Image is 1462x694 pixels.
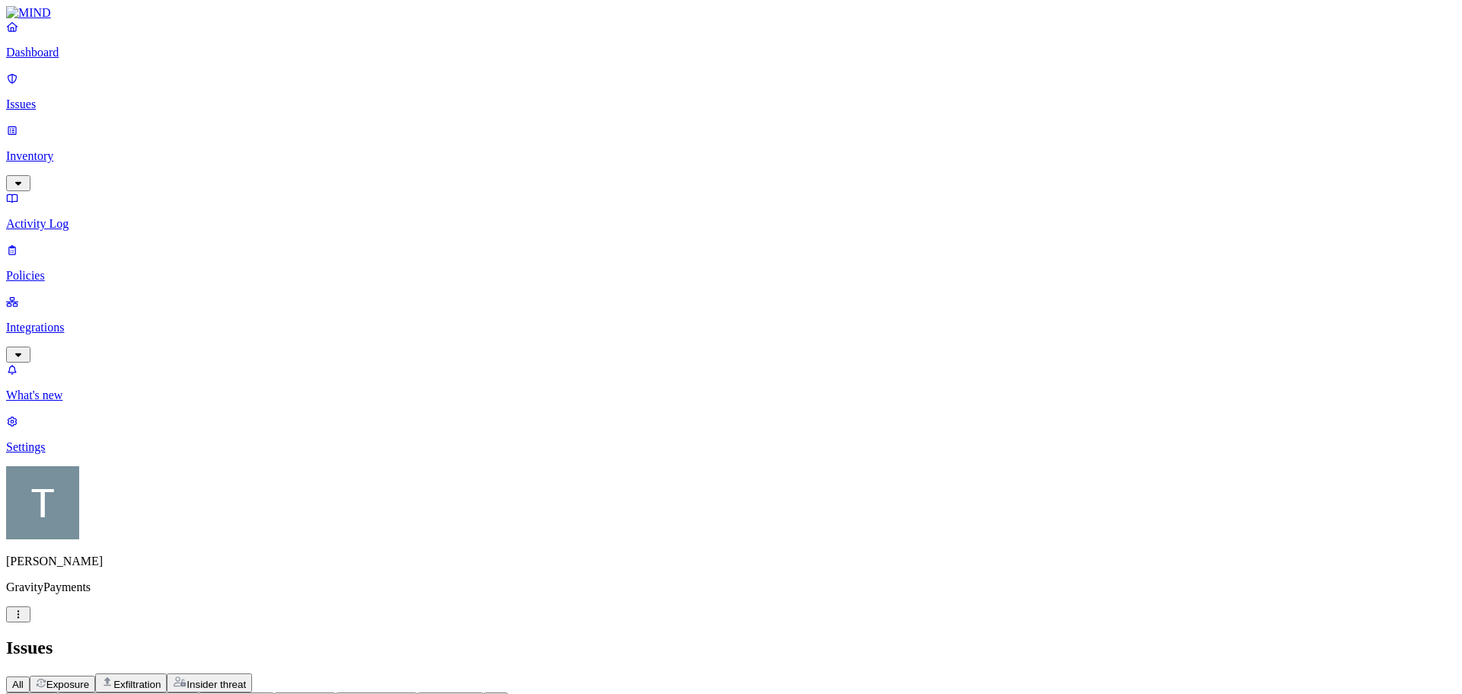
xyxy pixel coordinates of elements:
a: Settings [6,414,1456,454]
span: Exfiltration [113,679,161,690]
p: Issues [6,98,1456,111]
span: All [12,679,24,690]
a: Inventory [6,123,1456,189]
a: Issues [6,72,1456,111]
h2: Issues [6,638,1456,658]
span: Insider threat [187,679,246,690]
p: Inventory [6,149,1456,163]
p: What's new [6,389,1456,402]
a: MIND [6,6,1456,20]
span: Exposure [46,679,89,690]
a: Dashboard [6,20,1456,59]
a: Policies [6,243,1456,283]
p: Policies [6,269,1456,283]
img: Tim Rasmussen [6,466,79,539]
a: What's new [6,363,1456,402]
a: Activity Log [6,191,1456,231]
p: GravityPayments [6,580,1456,594]
p: Integrations [6,321,1456,334]
p: [PERSON_NAME] [6,555,1456,568]
p: Dashboard [6,46,1456,59]
a: Integrations [6,295,1456,360]
img: MIND [6,6,51,20]
p: Settings [6,440,1456,454]
p: Activity Log [6,217,1456,231]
